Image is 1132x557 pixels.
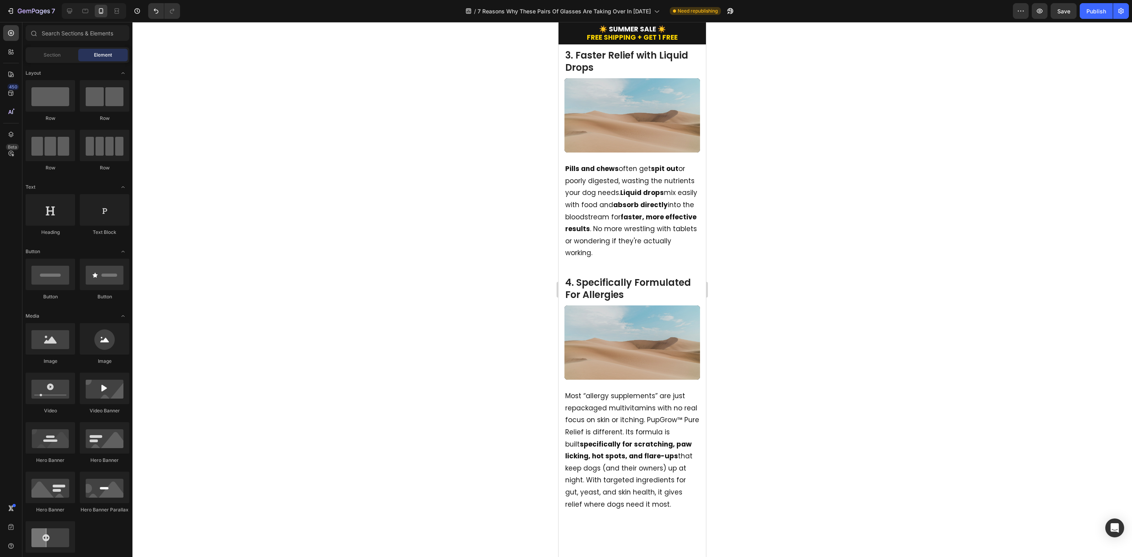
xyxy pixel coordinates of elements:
[117,181,129,193] span: Toggle open
[6,144,19,150] div: Beta
[117,67,129,79] span: Toggle open
[26,229,75,236] div: Heading
[3,3,59,19] button: 7
[80,358,129,365] div: Image
[1105,518,1124,537] div: Open Intercom Messenger
[26,115,75,122] div: Row
[26,506,75,513] div: Hero Banner
[1057,8,1070,15] span: Save
[678,7,718,15] span: Need republishing
[80,293,129,300] div: Button
[474,7,476,15] span: /
[80,457,129,464] div: Hero Banner
[44,51,61,59] span: Section
[26,407,75,414] div: Video
[26,25,129,41] input: Search Sections & Elements
[26,248,40,255] span: Button
[26,164,75,171] div: Row
[94,51,112,59] span: Element
[26,457,75,464] div: Hero Banner
[1086,7,1106,15] div: Publish
[26,70,41,77] span: Layout
[80,115,129,122] div: Row
[7,84,19,90] div: 450
[117,245,129,258] span: Toggle open
[1051,3,1077,19] button: Save
[80,506,129,513] div: Hero Banner Parallax
[80,164,129,171] div: Row
[26,184,35,191] span: Text
[51,6,55,16] p: 7
[26,313,39,320] span: Media
[559,22,706,557] iframe: Design area
[26,358,75,365] div: Image
[148,3,180,19] div: Undo/Redo
[117,310,129,322] span: Toggle open
[80,229,129,236] div: Text Block
[80,407,129,414] div: Video Banner
[1080,3,1113,19] button: Publish
[26,293,75,300] div: Button
[478,7,651,15] span: 7 Reasons Why These Pairs Of Glasses Are Taking Over In [DATE]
